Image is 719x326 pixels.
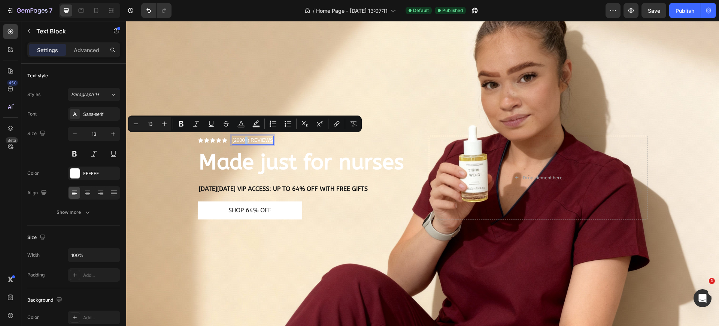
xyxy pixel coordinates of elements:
div: Size [27,129,47,139]
div: Styles [27,91,40,98]
div: Size [27,233,47,243]
button: 7 [3,3,56,18]
button: Publish [669,3,701,18]
button: Save [641,3,666,18]
span: / [313,7,315,15]
div: FFFFFF [83,170,118,177]
iframe: Intercom live chat [694,289,712,307]
p: 7 [49,6,52,15]
span: 1 [709,278,715,284]
span: Home Page - [DATE] 13:07:11 [316,7,388,15]
span: Save [648,8,660,14]
span: Default [413,7,429,14]
div: Width [27,252,40,258]
div: 450 [7,80,18,86]
div: Undo/Redo [141,3,172,18]
div: Add... [83,314,118,321]
div: Padding [27,272,45,278]
div: Align [27,188,48,198]
div: Text style [27,72,48,79]
div: Font [27,111,37,117]
div: Color [27,314,39,321]
div: Add... [83,272,118,279]
iframe: Design area [126,21,719,326]
span: Paragraph 1* [71,91,100,98]
div: Beta [6,137,18,143]
div: Publish [676,7,694,15]
p: Advanced [74,46,99,54]
button: Show more [27,206,120,219]
p: Text Block [36,27,100,36]
div: Sans-serif [83,111,118,118]
input: Auto [68,248,120,262]
span: Published [442,7,463,14]
div: Color [27,170,39,177]
div: Show more [57,209,91,216]
p: Settings [37,46,58,54]
button: Paragraph 1* [68,88,120,101]
div: Drop element here [397,154,436,160]
div: Background [27,295,64,305]
div: Editor contextual toolbar [128,116,362,132]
